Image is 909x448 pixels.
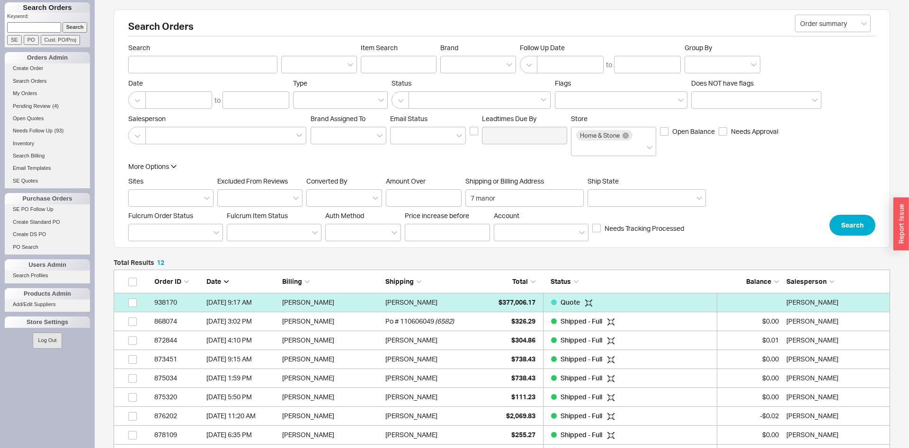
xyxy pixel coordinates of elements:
[386,177,462,185] span: Amount Over
[786,293,885,312] div: Adina Golomb
[114,350,890,369] a: 873451[DATE] 9:15 AM[PERSON_NAME][PERSON_NAME]$738.43Shipped - Full $0.00[PERSON_NAME]
[154,312,202,331] div: 868074
[786,350,885,369] div: Sammy
[5,316,90,328] div: Store Settings
[282,406,381,425] div: [PERSON_NAME]
[722,425,779,444] div: $0.00
[53,103,59,109] span: ( 4 )
[154,406,202,425] div: 876202
[543,277,717,286] div: Status
[128,79,289,88] span: Date
[385,406,437,425] div: [PERSON_NAME]
[580,132,620,139] span: Home & Stone
[579,231,585,235] svg: open menu
[114,331,890,350] a: 872844[DATE] 4:10 PM[PERSON_NAME][PERSON_NAME]$304.86Shipped - Full $0.01[PERSON_NAME]
[588,177,619,185] span: Ship State
[561,393,604,401] span: Shipped - Full
[786,312,885,331] div: Shifra Hamada
[5,52,90,63] div: Orders Admin
[154,293,202,312] div: 938170
[128,177,143,185] span: Sites
[786,425,885,444] div: Sammy
[722,350,779,369] div: $0.00
[555,79,571,87] span: Flags
[311,114,365,123] span: Brand Assigned To
[114,426,890,445] a: 878109[DATE] 6:35 PM[PERSON_NAME][PERSON_NAME]$255.27Shipped - Full $0.00[PERSON_NAME]
[385,425,437,444] div: [PERSON_NAME]
[33,333,62,348] button: Log Out
[5,88,90,98] a: My Orders
[282,387,381,406] div: [PERSON_NAME]
[5,271,90,281] a: Search Profiles
[672,127,715,136] span: Open Balance
[722,369,779,387] div: $0.00
[282,293,381,312] div: [PERSON_NAME]
[506,412,535,420] span: $2,069.83
[206,312,277,331] div: 5/13/19 3:02 PM
[446,59,452,70] input: Brand
[5,63,90,73] a: Create Order
[511,393,535,401] span: $111.23
[5,193,90,204] div: Purchase Orders
[5,217,90,227] a: Create Standard PO
[386,189,462,207] input: Amount Over
[605,224,684,233] span: Needs Tracking Processed
[206,293,277,312] div: 9/17/25 9:17 AM
[154,387,202,406] div: 875320
[293,79,307,87] span: Type
[561,374,604,382] span: Shipped - Full
[114,312,890,331] a: 868074[DATE] 3:02 PM[PERSON_NAME]Po # 110606049(6582)$326.29Shipped - Full $0.00[PERSON_NAME]
[786,406,885,425] div: Sammy
[361,56,437,73] input: Item Search
[206,387,277,406] div: 12/19/17 5:50 PM
[232,227,239,238] input: Fulcrum Item Status
[227,211,288,220] span: Fulcrum Item Status
[62,22,88,32] input: Search
[731,127,778,136] span: Needs Approval
[385,331,437,350] div: [PERSON_NAME]
[154,331,202,350] div: 872844
[435,312,454,331] span: ( 6582 )
[593,193,599,203] input: Ship State
[5,204,90,214] a: SE PO Follow Up
[282,425,381,444] div: [PERSON_NAME]
[128,56,277,73] input: Search
[385,312,434,331] div: Po # 110606049
[128,211,193,220] span: Fulcrum Order Status
[24,35,39,45] input: PO
[390,114,428,123] span: Em ​ ail Status
[7,13,90,22] p: Keyword:
[576,142,583,153] input: Store
[722,406,779,425] div: -$0.02
[282,312,381,331] div: [PERSON_NAME]
[511,336,535,344] span: $304.86
[5,176,90,186] a: SE Quotes
[325,211,364,220] span: Auth Method
[214,96,221,105] div: to
[606,60,612,70] div: to
[385,350,437,369] div: [PERSON_NAME]
[786,277,885,286] div: Salesperson
[561,430,604,439] span: Shipped - Full
[5,288,90,299] div: Products Admin
[494,211,519,220] span: Account
[298,95,305,105] input: Type
[456,134,462,138] svg: open menu
[691,79,754,87] span: Does NOT have flags
[54,128,64,133] span: ( 93 )
[722,312,779,331] div: $0.00
[128,162,169,171] div: More Options
[722,277,779,286] div: Balance
[719,127,727,136] input: Needs Approval
[373,196,378,200] svg: open menu
[5,76,90,86] a: Search Orders
[561,355,604,363] span: Shipped - Full
[306,177,347,185] span: Converted By
[385,277,484,286] div: Shipping
[282,331,381,350] div: [PERSON_NAME]
[795,15,871,32] input: Select...
[5,229,90,239] a: Create DS PO
[385,369,437,387] div: [PERSON_NAME]
[282,350,381,369] div: [PERSON_NAME]
[465,189,584,207] input: Shipping or Billing Address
